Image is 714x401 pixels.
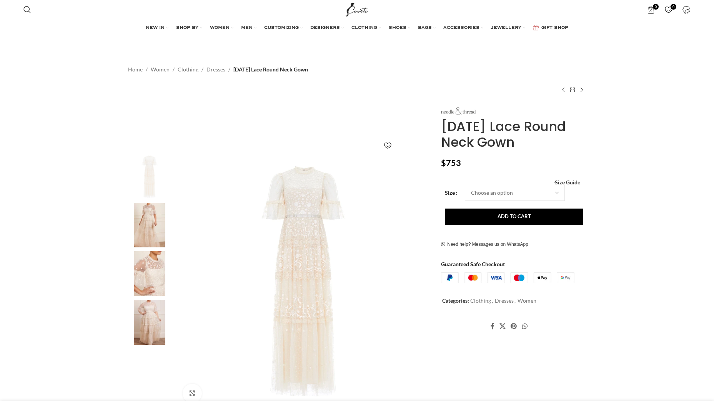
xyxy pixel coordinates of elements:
[488,321,497,332] a: Facebook social link
[351,25,377,31] span: CLOTHING
[653,4,659,10] span: 0
[210,25,230,31] span: WOMEN
[126,300,173,345] img: Needle and Thread dress
[176,25,198,31] span: SHOP BY
[418,25,432,31] span: BAGS
[20,20,694,36] div: Main navigation
[126,203,173,248] img: Needle and Thread dresses
[441,158,461,168] bdi: 753
[441,261,505,267] strong: Guaranteed Safe Checkout
[643,2,659,17] a: 0
[128,65,143,74] a: Home
[470,297,491,304] a: Clothing
[443,25,479,31] span: ACCESSORIES
[264,25,299,31] span: CUSTOMIZING
[310,20,344,36] a: DESIGNERS
[210,20,233,36] a: WOMEN
[518,297,536,304] a: Women
[344,6,370,12] a: Site logo
[418,20,436,36] a: BAGS
[241,25,253,31] span: MEN
[146,25,165,31] span: NEW IN
[519,321,530,332] a: WhatsApp social link
[20,2,35,17] a: Search
[310,25,340,31] span: DESIGNERS
[491,20,525,36] a: JEWELLERY
[241,20,256,36] a: MEN
[441,242,528,248] a: Need help? Messages us on WhatsApp
[128,65,308,74] nav: Breadcrumb
[497,321,508,332] a: X social link
[206,65,225,74] a: Dresses
[661,2,677,17] div: My Wishlist
[351,20,381,36] a: CLOTHING
[126,251,173,296] img: Needle and Thread clothing
[126,154,173,199] img: Needle and Thread
[441,107,476,115] img: Needle and Thread
[442,297,469,304] span: Categories:
[233,65,308,74] span: [DATE] Lace Round Neck Gown
[441,158,446,168] span: $
[151,65,170,74] a: Women
[441,119,586,150] h1: [DATE] Lace Round Neck Gown
[492,297,493,305] span: ,
[443,20,483,36] a: ACCESSORIES
[264,20,303,36] a: CUSTOMIZING
[491,25,521,31] span: JEWELLERY
[541,25,568,31] span: GIFT SHOP
[389,20,410,36] a: SHOES
[671,4,676,10] span: 0
[445,209,583,225] button: Add to cart
[441,272,574,283] img: guaranteed-safe-checkout-bordered.j
[508,321,519,332] a: Pinterest social link
[533,20,568,36] a: GIFT SHOP
[559,85,568,94] a: Previous product
[445,189,457,197] label: Size
[661,2,677,17] a: 0
[495,297,514,304] a: Dresses
[533,25,539,30] img: GiftBag
[176,20,202,36] a: SHOP BY
[389,25,406,31] span: SHOES
[577,85,586,94] a: Next product
[514,297,516,305] span: ,
[178,65,198,74] a: Clothing
[146,20,168,36] a: NEW IN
